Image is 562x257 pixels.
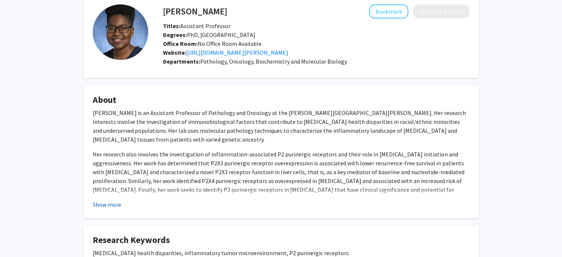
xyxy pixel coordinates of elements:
[163,4,227,18] h4: [PERSON_NAME]
[93,4,148,60] img: Profile Picture
[163,22,180,30] b: Titles:
[93,108,470,144] p: [PERSON_NAME] is an Assistant Professor of Pathology and Oncology at the [PERSON_NAME][GEOGRAPHIC...
[413,4,470,18] button: Compose Request to Janielle Maynard
[163,49,186,56] b: Website:
[163,31,187,38] b: Degrees:
[163,58,200,65] b: Departments:
[163,40,262,47] span: No Office Room Available
[163,31,255,38] span: PhD, [GEOGRAPHIC_DATA]
[163,22,231,30] span: Assistant Professor
[93,200,121,209] button: Show more
[200,58,347,65] span: Pathology, Oncology, Biochemistry and Molecular Biology
[163,40,198,47] b: Office Room:
[93,235,470,246] h4: Research Keywords
[186,49,288,56] a: Opens in a new tab
[93,95,470,105] h4: About
[6,224,31,251] iframe: Chat
[93,150,470,203] p: Her research also involves the investigation of inflammation-associated P2 purinergic receptors a...
[369,4,408,18] button: Add Janielle Maynard to Bookmarks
